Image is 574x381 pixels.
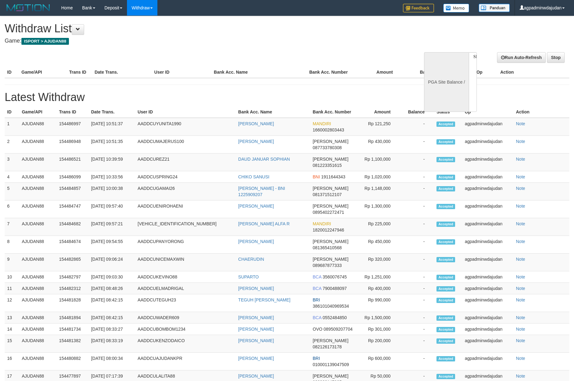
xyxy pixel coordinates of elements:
[5,271,19,283] td: 10
[19,324,56,335] td: AJUDAN88
[238,221,290,226] a: [PERSON_NAME] ALFA R
[313,210,344,215] span: 0895402272471
[5,312,19,324] td: 13
[436,157,455,162] span: Accepted
[88,324,135,335] td: [DATE] 08:33:27
[402,67,446,78] th: Balance
[88,312,135,324] td: [DATE] 08:42:15
[424,52,469,112] div: PGA Site Balance /
[360,335,400,353] td: Rp 200,000
[436,374,455,379] span: Accepted
[400,324,434,335] td: -
[5,236,19,254] td: 8
[135,106,236,118] th: User ID
[19,154,56,171] td: AJUDAN88
[321,174,346,179] span: 1911644343
[403,4,434,12] img: Feedback.jpg
[462,154,513,171] td: agpadminwdajudan
[400,254,434,271] td: -
[516,204,525,209] a: Note
[436,222,455,227] span: Accepted
[400,171,434,183] td: -
[360,324,400,335] td: Rp 301,000
[516,239,525,244] a: Note
[313,245,341,250] span: 081365410568
[462,183,513,200] td: agpadminwdajudan
[436,356,455,361] span: Accepted
[313,204,348,209] span: [PERSON_NAME]
[400,271,434,283] td: -
[211,67,307,78] th: Bank Acc. Name
[135,136,236,154] td: AADDCUMAJERUS100
[307,67,355,78] th: Bank Acc. Number
[238,297,290,302] a: TEGUH [PERSON_NAME]
[5,67,19,78] th: ID
[238,204,274,209] a: [PERSON_NAME]
[313,338,348,343] span: [PERSON_NAME]
[19,271,56,283] td: AJUDAN88
[516,174,525,179] a: Note
[135,324,236,335] td: AADDCUBOMBOM1234
[516,157,525,162] a: Note
[5,154,19,171] td: 3
[436,175,455,180] span: Accepted
[462,171,513,183] td: agpadminwdajudan
[88,154,135,171] td: [DATE] 10:39:59
[88,118,135,136] td: [DATE] 10:51:37
[5,22,377,35] h1: Withdraw List
[313,304,349,309] span: 386101040969534
[135,218,236,236] td: [VEHICLE_IDENTIFICATION_NUMBER]
[436,327,455,332] span: Accepted
[400,353,434,370] td: -
[434,106,462,118] th: Status
[56,271,88,283] td: 154482797
[56,171,88,183] td: 154486099
[5,200,19,218] td: 6
[462,271,513,283] td: agpadminwdajudan
[135,236,236,254] td: AADDCUPANYORONG
[88,271,135,283] td: [DATE] 09:03:30
[5,353,19,370] td: 16
[135,200,236,218] td: AADDCUENIROHAENI
[5,254,19,271] td: 9
[88,236,135,254] td: [DATE] 09:54:55
[56,294,88,312] td: 154481828
[323,274,347,279] span: 3560076745
[310,106,359,118] th: Bank Acc. Number
[516,257,525,262] a: Note
[360,200,400,218] td: Rp 1,300,000
[5,183,19,200] td: 5
[56,324,88,335] td: 154481734
[19,254,56,271] td: AJUDAN88
[88,171,135,183] td: [DATE] 10:33:56
[238,139,274,144] a: [PERSON_NAME]
[56,254,88,271] td: 154482865
[238,239,274,244] a: [PERSON_NAME]
[436,286,455,291] span: Accepted
[498,67,569,78] th: Action
[462,294,513,312] td: agpadminwdajudan
[135,171,236,183] td: AADDCUSPRING24
[135,283,236,294] td: AADDCUELMADRIGAL
[313,239,348,244] span: [PERSON_NAME]
[516,327,525,332] a: Note
[56,154,88,171] td: 154486521
[516,286,525,291] a: Note
[135,312,236,324] td: AADDCUWADER609
[355,67,402,78] th: Amount
[5,136,19,154] td: 2
[238,374,274,379] a: [PERSON_NAME]
[313,297,320,302] span: BRI
[88,218,135,236] td: [DATE] 09:57:21
[5,324,19,335] td: 14
[5,3,52,12] img: MOTION_logo.png
[479,4,510,12] img: panduan.png
[19,335,56,353] td: AJUDAN88
[19,171,56,183] td: AJUDAN88
[313,174,320,179] span: BNI
[135,335,236,353] td: AADDCUKENZODAICO
[462,106,513,118] th: Op
[462,218,513,236] td: agpadminwdajudan
[360,106,400,118] th: Amount
[19,136,56,154] td: AJUDAN88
